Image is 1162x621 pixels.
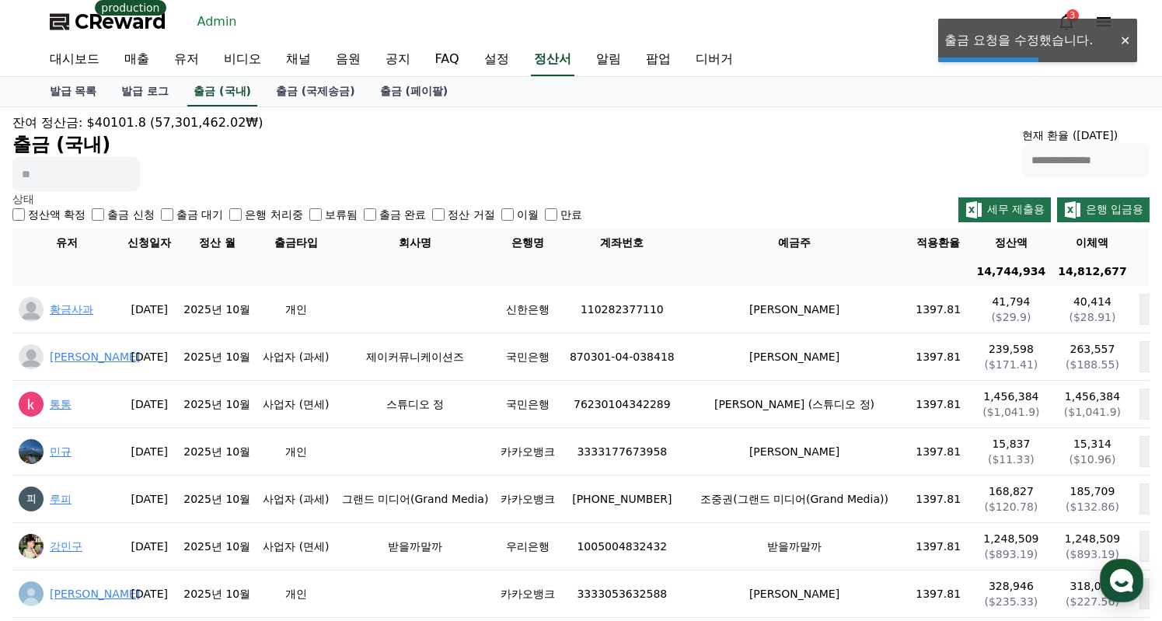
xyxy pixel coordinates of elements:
[336,381,495,428] td: 스튜디오 정
[176,207,223,222] label: 출금 대기
[494,286,561,333] td: 신한은행
[494,570,561,618] td: 카카오뱅크
[561,428,682,476] td: 3333177673958
[1058,483,1127,499] p: 185,709
[1058,499,1127,515] p: ($132.86)
[1058,452,1127,467] p: ($10.96)
[977,436,1046,452] p: 15,837
[107,207,154,222] label: 출금 신청
[19,297,44,322] img: profile_blank.webp
[977,499,1046,515] p: ($120.78)
[336,229,495,257] th: 회사명
[1058,436,1127,452] p: 15,314
[531,44,574,76] a: 정산서
[373,44,423,76] a: 공지
[906,229,971,257] th: 적용환율
[494,333,561,381] td: 국민은행
[336,523,495,570] td: 받을까말까
[368,77,461,106] a: 출금 (페이팔)
[256,381,335,428] td: 사업자 (면세)
[19,344,44,369] img: profile_blank.webp
[121,286,177,333] td: [DATE]
[50,445,72,458] a: 민규
[240,515,259,528] span: 설정
[958,197,1051,222] button: 세무 제출용
[191,9,243,34] a: Admin
[494,381,561,428] td: 국민은행
[187,77,257,106] a: 출금 (국내)
[682,523,906,570] td: 받을까말까
[517,207,539,222] label: 이월
[682,286,906,333] td: [PERSON_NAME]
[494,428,561,476] td: 카카오뱅크
[142,516,161,529] span: 대화
[977,452,1046,467] p: ($11.33)
[37,44,112,76] a: 대시보드
[1058,294,1127,309] p: 40,414
[561,570,682,618] td: 3333053632588
[584,44,633,76] a: 알림
[5,492,103,531] a: 홈
[256,476,335,523] td: 사업자 (과세)
[256,333,335,381] td: 사업자 (과세)
[1058,341,1127,357] p: 263,557
[971,229,1052,257] th: 정산액
[336,476,495,523] td: 그랜드 미디어(Grand Media)
[50,398,72,410] a: 통통
[977,594,1046,609] p: ($235.33)
[112,44,162,76] a: 매출
[977,294,1046,309] p: 41,794
[906,428,971,476] td: 1397.81
[472,44,522,76] a: 설정
[1058,404,1127,420] p: ($1,041.9)
[1058,309,1127,325] p: ($28.91)
[682,476,906,523] td: 조중권(그랜드 미디어(Grand Media))
[379,207,426,222] label: 출금 완료
[177,381,256,428] td: 2025년 10월
[28,207,85,222] label: 정산액 확정
[256,523,335,570] td: 사업자 (면세)
[87,115,263,130] span: $40101.8 (57,301,462.02₩)
[494,476,561,523] td: 카카오뱅크
[19,439,44,464] img: img_640x640.jpg
[177,229,256,257] th: 정산 월
[977,483,1046,499] p: 168,827
[274,44,323,76] a: 채널
[177,286,256,333] td: 2025년 10월
[256,570,335,618] td: 개인
[977,578,1046,594] p: 328,946
[50,493,72,505] a: 루피
[1058,546,1127,562] p: ($893.19)
[683,44,745,76] a: 디버거
[177,476,256,523] td: 2025년 10월
[906,570,971,618] td: 1397.81
[263,77,368,106] a: 출금 (국제송금)
[109,77,181,106] a: 발급 로그
[977,341,1046,357] p: 239,598
[50,303,93,316] a: 황금사과
[448,207,494,222] label: 정산 거절
[561,476,682,523] td: [PHONE_NUMBER]
[103,492,201,531] a: 대화
[977,309,1046,325] p: ($29.9)
[561,381,682,428] td: 76230104342289
[906,333,971,381] td: 1397.81
[977,389,1046,404] p: 1,456,384
[1058,531,1127,546] p: 1,248,509
[325,207,358,222] label: 보류됨
[494,229,561,257] th: 은행명
[256,428,335,476] td: 개인
[245,207,302,222] label: 은행 처리중
[50,588,140,600] a: [PERSON_NAME]
[561,229,682,257] th: 계좌번호
[1058,578,1127,594] p: 318,090
[19,487,44,511] img: ACg8ocJm0lwad6XIJ0KAIOEpL8Y13ADRTaxYmAgiy8o40URPfmxeaQ=s96-c
[121,428,177,476] td: [DATE]
[121,523,177,570] td: [DATE]
[256,229,335,257] th: 출금타입
[1057,197,1150,222] button: 은행 입금용
[162,44,211,76] a: 유저
[256,286,335,333] td: 개인
[121,476,177,523] td: [DATE]
[494,523,561,570] td: 우리은행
